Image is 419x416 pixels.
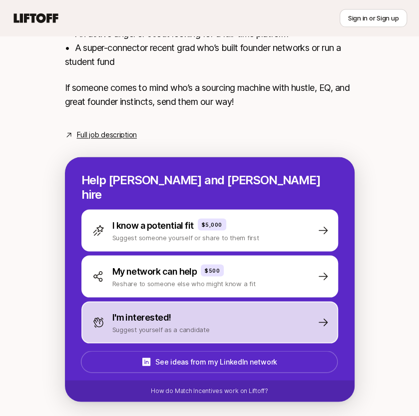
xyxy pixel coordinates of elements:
p: Help [PERSON_NAME] and [PERSON_NAME] hire [81,173,338,201]
p: Suggest yourself as a candidate [112,324,210,334]
p: See ideas from my LinkedIn network [155,356,277,368]
p: Suggest someone yourself or share to them first [112,232,259,242]
p: If someone comes to mind who’s a sourcing machine with hustle, EQ, and great founder instincts, s... [65,81,355,109]
button: Sign in or Sign up [340,9,407,27]
p: How do Match Incentives work on Liftoff? [151,386,268,395]
p: $5,000 [202,220,222,228]
button: See ideas from my LinkedIn network [81,351,338,373]
p: I know a potential fit [112,218,194,232]
p: I'm interested! [112,310,171,324]
p: My network can help [112,264,197,278]
p: $500 [205,266,220,274]
p: Reshare to someone else who might know a fit [112,278,256,288]
a: Full job description [77,129,137,141]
